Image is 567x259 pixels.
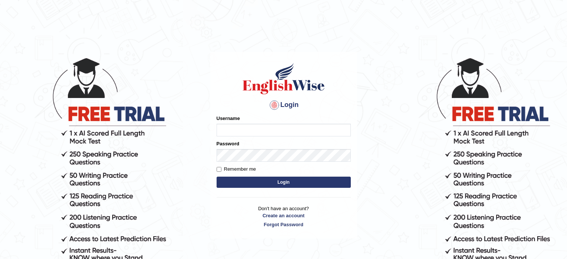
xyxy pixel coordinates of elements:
input: Remember me [217,167,221,172]
label: Remember me [217,165,256,173]
img: Logo of English Wise sign in for intelligent practice with AI [241,62,326,95]
h4: Login [217,99,351,111]
label: Password [217,140,239,147]
label: Username [217,115,240,122]
a: Create an account [217,212,351,219]
a: Forgot Password [217,221,351,228]
button: Login [217,177,351,188]
p: Don't have an account? [217,205,351,228]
